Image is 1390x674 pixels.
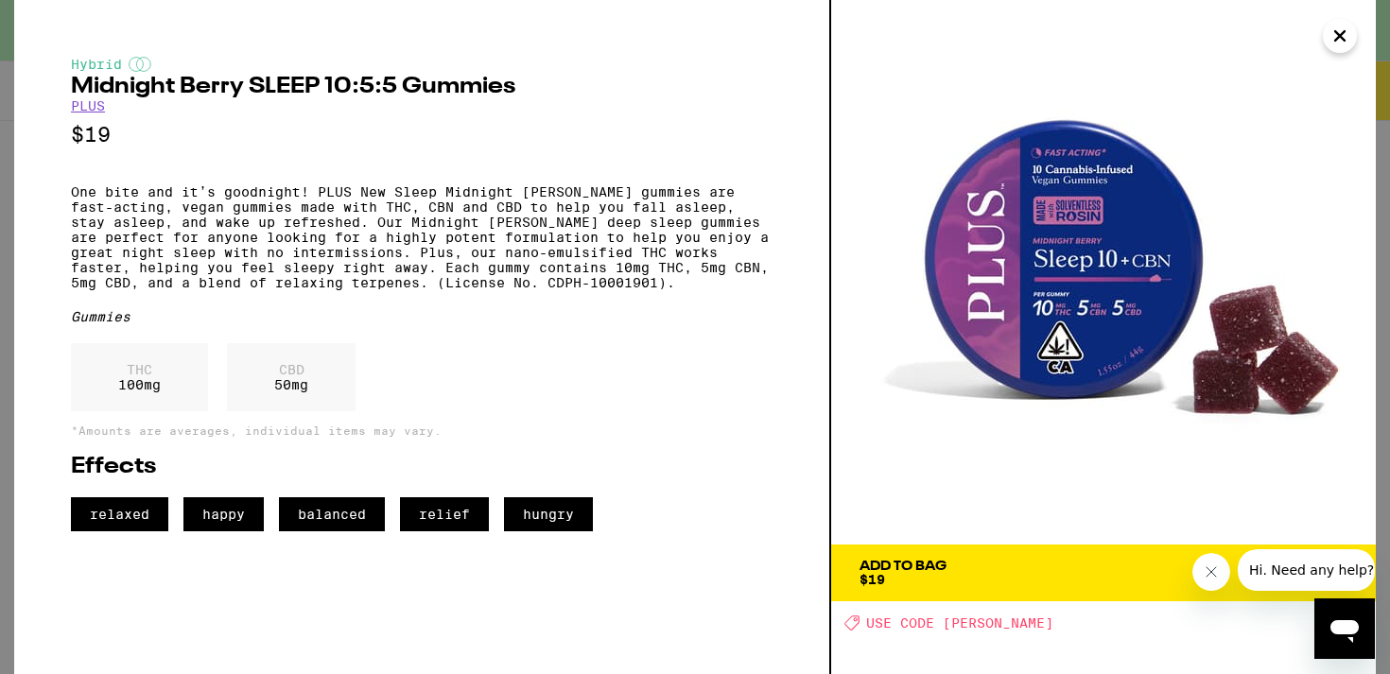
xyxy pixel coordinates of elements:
div: Gummies [71,309,773,324]
div: Add To Bag [860,560,947,573]
p: *Amounts are averages, individual items may vary. [71,424,773,437]
span: $19 [860,572,885,587]
span: balanced [279,497,385,531]
a: PLUS [71,98,105,113]
button: Add To Bag$19 [831,544,1376,601]
img: hybridColor.svg [129,57,151,72]
span: hungry [504,497,593,531]
h2: Effects [71,456,773,478]
p: $19 [71,123,773,147]
p: THC [118,362,161,377]
div: 100 mg [71,343,208,411]
p: One bite and it’s goodnight! PLUS New Sleep Midnight [PERSON_NAME] gummies are fast-acting, vegan... [71,184,773,290]
div: 50 mg [227,343,356,411]
span: relaxed [71,497,168,531]
p: CBD [274,362,308,377]
iframe: Close message [1192,553,1230,591]
iframe: Message from company [1238,549,1375,591]
h2: Midnight Berry SLEEP 10:5:5 Gummies [71,76,773,98]
button: Close [1323,19,1357,53]
span: happy [183,497,264,531]
span: USE CODE [PERSON_NAME] [866,615,1053,631]
span: relief [400,497,489,531]
div: Hybrid [71,57,773,72]
iframe: Button to launch messaging window [1314,598,1375,659]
